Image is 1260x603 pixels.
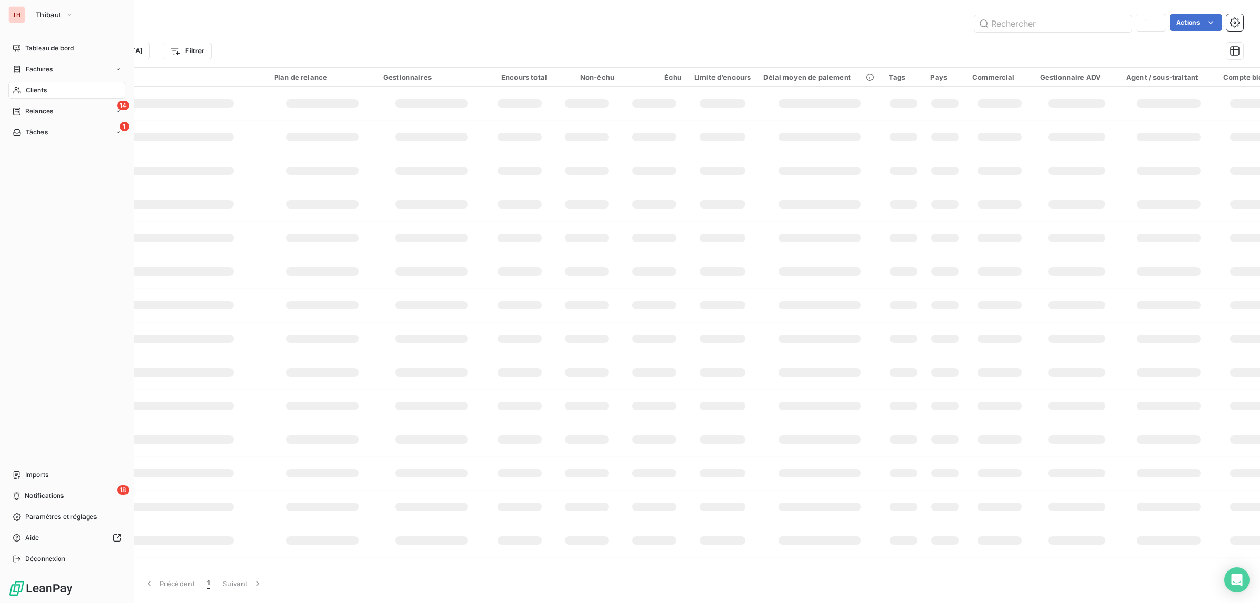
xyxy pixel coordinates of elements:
div: Commercial [972,73,1027,81]
span: Imports [25,470,48,480]
button: Suivant [216,573,269,595]
span: Clients [26,86,47,95]
span: 14 [117,101,129,110]
div: Délai moyen de paiement [763,73,876,81]
img: Logo LeanPay [8,580,73,597]
div: Échu [627,73,681,81]
span: 1 [207,578,210,589]
span: Notifications [25,491,64,501]
span: Paramètres et réglages [25,512,97,522]
div: Tags [889,73,918,81]
div: Plan de relance [274,73,371,81]
div: Non-échu [560,73,614,81]
span: 1 [120,122,129,131]
span: Factures [26,65,52,74]
button: Filtrer [163,43,211,59]
input: Rechercher [974,15,1132,32]
div: TH [8,6,25,23]
span: Tableau de bord [25,44,74,53]
button: Précédent [138,573,201,595]
span: Relances [25,107,53,116]
button: Actions [1170,14,1222,31]
span: Thibaut [36,11,61,19]
span: 18 [117,485,129,495]
span: Déconnexion [25,554,66,564]
div: Gestionnaires [383,73,480,81]
span: Tâches [26,128,48,137]
div: Agent / sous-traitant [1126,73,1211,81]
div: Encours total [492,73,547,81]
div: Limite d’encours [694,73,751,81]
button: 1 [201,573,216,595]
span: Aide [25,533,39,543]
div: Pays [930,73,960,81]
div: Open Intercom Messenger [1224,567,1249,592]
a: Aide [8,529,125,546]
div: Gestionnaire ADV [1040,73,1114,81]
